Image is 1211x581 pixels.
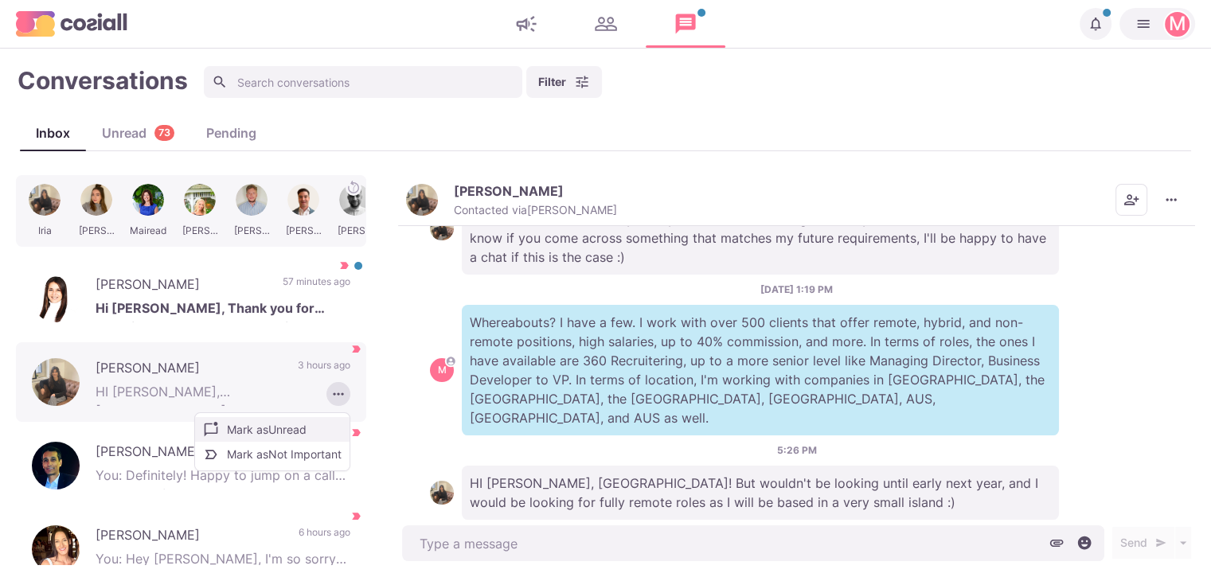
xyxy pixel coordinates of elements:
input: Search conversations [204,66,522,98]
svg: avatar [447,357,455,365]
p: 73 [158,126,170,141]
img: logo [16,11,127,36]
p: Hi [PERSON_NAME], Hope you're well!! To be fully honest - I'm planning a move to [GEOGRAPHIC_DATA... [462,182,1059,275]
p: [DATE] 1:19 PM [760,283,833,297]
p: You: Hey [PERSON_NAME], I'm so sorry didn't mean to ghost you! My phone broke had to get it repai... [96,549,350,573]
h1: Conversations [18,66,188,95]
button: Filter [526,66,602,98]
img: Iria Becerra Quintana [430,481,454,505]
img: Nicoletta Turano [32,275,80,322]
div: Martin [438,365,447,375]
p: [PERSON_NAME] [96,275,267,298]
p: 5:26 PM [777,443,817,458]
img: Iria Becerra Quintana [430,216,454,240]
p: HI [PERSON_NAME], [GEOGRAPHIC_DATA]! But wouldn't be looking until early next year, and I would b... [462,466,1059,520]
p: Whereabouts? I have a few. I work with over 500 clients that offer remote, hybrid, and non-remote... [462,305,1059,435]
img: Iria Becerra Quintana [406,184,438,216]
p: 57 minutes ago [283,275,350,298]
p: Hi [PERSON_NAME], Thank you for reaching out. I have been passively searching for mainly corporat... [96,298,350,322]
p: You: Definitely! Happy to jump on a call to discuss further [96,466,350,489]
p: [PERSON_NAME] [454,183,564,199]
button: More menu [1155,184,1187,216]
p: [PERSON_NAME] [96,442,283,466]
div: Martin [1169,14,1186,33]
p: 6 hours ago [299,525,350,549]
div: Inbox [20,123,86,142]
button: Send [1112,527,1174,559]
p: Contacted via [PERSON_NAME] [454,203,617,217]
img: Iria Becerra Quintana [32,358,80,406]
div: Unread [86,123,190,142]
p: 3 hours ago [298,358,350,382]
p: HI [PERSON_NAME], [GEOGRAPHIC_DATA]! But wouldn't be looking until early next year, and I would b... [96,382,350,406]
button: Iria Becerra Quintana[PERSON_NAME]Contacted via[PERSON_NAME] [406,183,617,217]
button: Add add contacts [1115,184,1147,216]
button: Martin [1119,8,1195,40]
img: Robyn Britton [32,525,80,573]
img: 𝗠𝗮𝗿𝗸 Goodwin [32,442,80,489]
button: Notifications [1080,8,1111,40]
button: Attach files [1045,531,1068,555]
p: [PERSON_NAME] [96,525,283,549]
div: Pending [190,123,272,142]
button: Select emoji [1072,531,1096,555]
p: [PERSON_NAME] [96,358,282,382]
